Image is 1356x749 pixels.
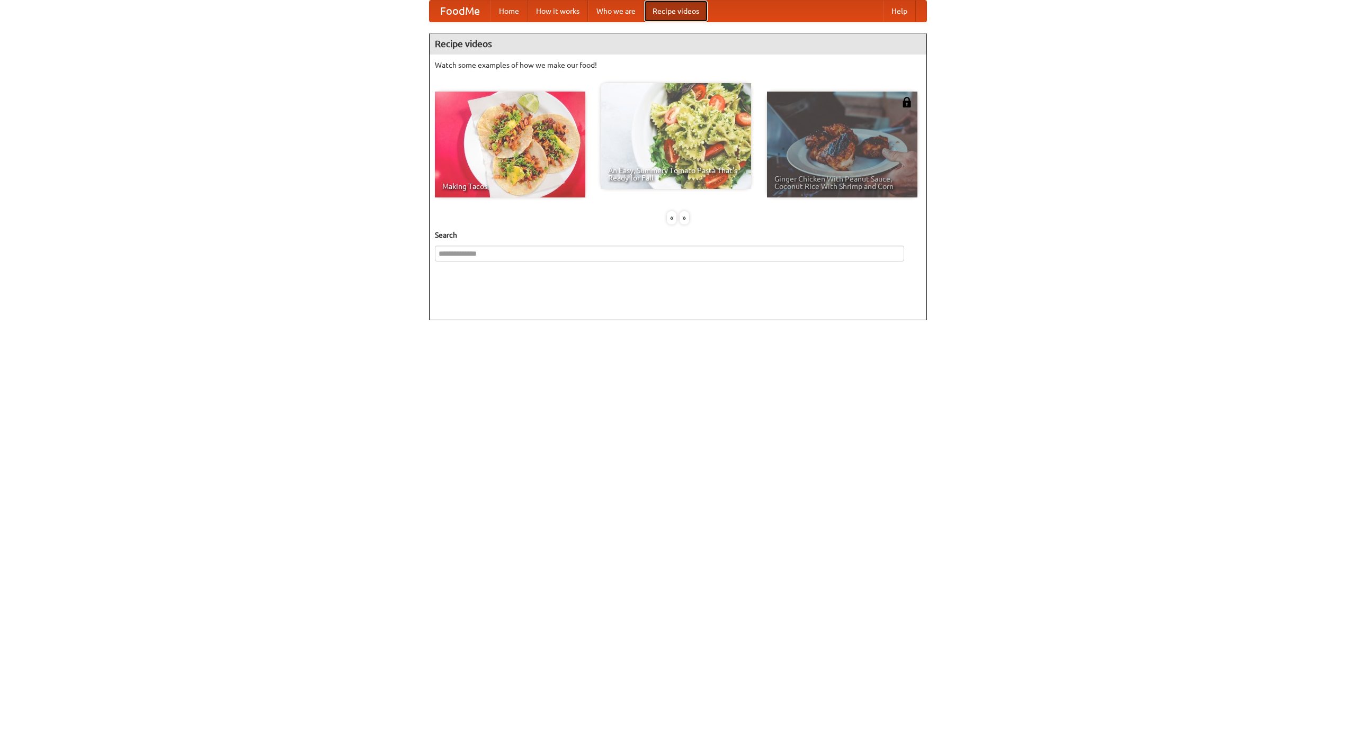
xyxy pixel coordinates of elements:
a: Help [883,1,916,22]
a: An Easy, Summery Tomato Pasta That's Ready for Fall [601,83,751,189]
p: Watch some examples of how we make our food! [435,60,921,70]
div: « [667,211,676,224]
a: FoodMe [430,1,490,22]
a: Who we are [588,1,644,22]
h4: Recipe videos [430,33,926,55]
img: 483408.png [902,97,912,107]
a: Making Tacos [435,92,585,197]
div: » [680,211,689,224]
h5: Search [435,230,921,240]
span: An Easy, Summery Tomato Pasta That's Ready for Fall [608,167,744,182]
a: Recipe videos [644,1,708,22]
a: Home [490,1,528,22]
span: Making Tacos [442,183,578,190]
a: How it works [528,1,588,22]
